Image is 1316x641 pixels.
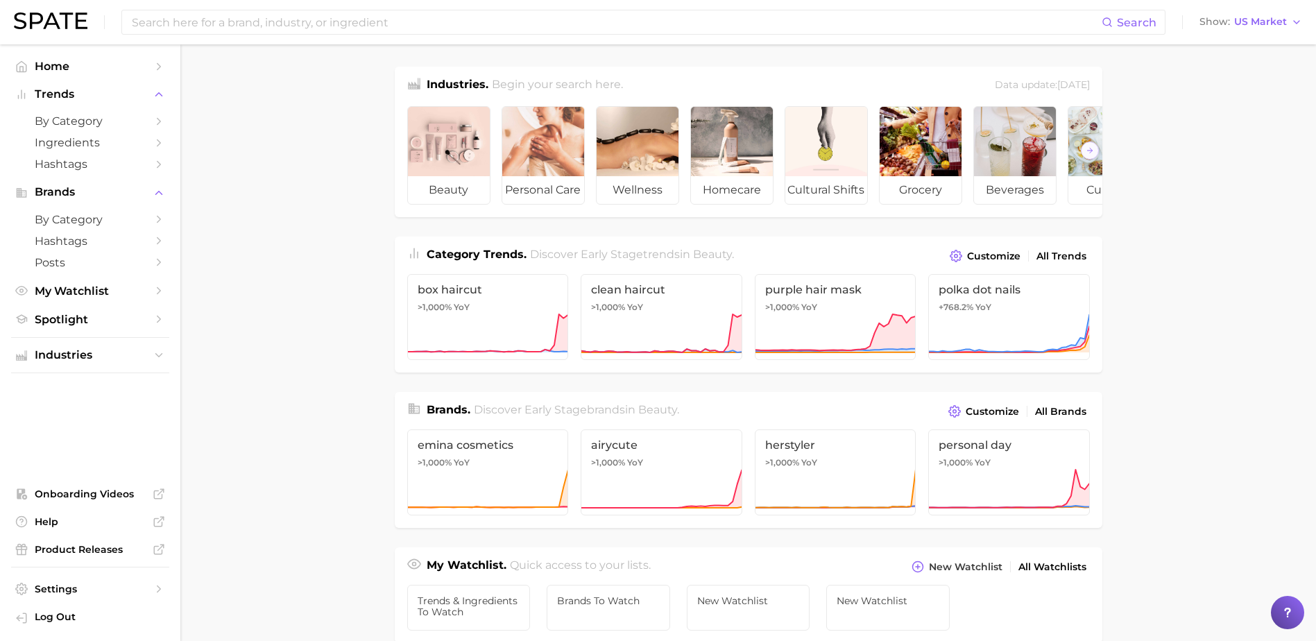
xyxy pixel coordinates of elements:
[975,302,991,313] span: YoY
[454,302,470,313] span: YoY
[547,585,670,631] a: Brands to Watch
[946,246,1023,266] button: Customize
[11,132,169,153] a: Ingredients
[627,457,643,468] span: YoY
[765,457,799,468] span: >1,000%
[1033,247,1090,266] a: All Trends
[928,274,1090,360] a: polka dot nails+768.2% YoY
[1036,250,1086,262] span: All Trends
[11,252,169,273] a: Posts
[502,176,584,204] span: personal care
[427,403,470,416] span: Brands .
[939,457,973,468] span: >1,000%
[966,406,1019,418] span: Customize
[35,313,146,326] span: Spotlight
[1117,16,1156,29] span: Search
[765,438,906,452] span: herstyler
[427,76,488,95] h1: Industries.
[427,557,506,576] h1: My Watchlist.
[418,438,558,452] span: emina cosmetics
[627,302,643,313] span: YoY
[697,595,800,606] span: New Watchlist
[755,429,916,515] a: herstyler>1,000% YoY
[591,283,732,296] span: clean haircut
[638,403,677,416] span: beauty
[11,345,169,366] button: Industries
[557,595,660,606] span: Brands to Watch
[35,543,146,556] span: Product Releases
[837,595,939,606] span: New Watchlist
[418,457,452,468] span: >1,000%
[14,12,87,29] img: SPATE
[879,106,962,205] a: grocery
[530,248,734,261] span: Discover Early Stage trends in .
[939,283,1079,296] span: polka dot nails
[880,176,962,204] span: grocery
[765,283,906,296] span: purple hair mask
[35,114,146,128] span: by Category
[581,274,742,360] a: clean haircut>1,000% YoY
[929,561,1002,573] span: New Watchlist
[407,429,569,515] a: emina cosmetics>1,000% YoY
[1199,18,1230,26] span: Show
[1234,18,1287,26] span: US Market
[687,585,810,631] a: New Watchlist
[11,84,169,105] button: Trends
[492,76,623,95] h2: Begin your search here.
[418,302,452,312] span: >1,000%
[690,106,774,205] a: homecare
[130,10,1102,34] input: Search here for a brand, industry, or ingredient
[691,176,773,204] span: homecare
[11,484,169,504] a: Onboarding Videos
[581,429,742,515] a: airycute>1,000% YoY
[11,230,169,252] a: Hashtags
[35,284,146,298] span: My Watchlist
[939,302,973,312] span: +768.2%
[11,579,169,599] a: Settings
[975,457,991,468] span: YoY
[418,283,558,296] span: box haircut
[11,539,169,560] a: Product Releases
[11,110,169,132] a: by Category
[1068,176,1150,204] span: culinary
[597,176,678,204] span: wellness
[510,557,651,576] h2: Quick access to your lists.
[939,438,1079,452] span: personal day
[1196,13,1306,31] button: ShowUS Market
[908,557,1005,576] button: New Watchlist
[785,106,868,205] a: cultural shifts
[11,511,169,532] a: Help
[1032,402,1090,421] a: All Brands
[35,515,146,528] span: Help
[11,209,169,230] a: by Category
[11,182,169,203] button: Brands
[35,349,146,361] span: Industries
[407,106,490,205] a: beauty
[693,248,732,261] span: beauty
[407,274,569,360] a: box haircut>1,000% YoY
[928,429,1090,515] a: personal day>1,000% YoY
[995,76,1090,95] div: Data update: [DATE]
[945,402,1022,421] button: Customize
[974,176,1056,204] span: beverages
[1015,558,1090,576] a: All Watchlists
[11,309,169,330] a: Spotlight
[502,106,585,205] a: personal care
[474,403,679,416] span: Discover Early Stage brands in .
[596,106,679,205] a: wellness
[11,55,169,77] a: Home
[1068,106,1151,205] a: culinary
[407,585,531,631] a: Trends & Ingredients to Watch
[1035,406,1086,418] span: All Brands
[591,302,625,312] span: >1,000%
[35,583,146,595] span: Settings
[35,186,146,198] span: Brands
[765,302,799,312] span: >1,000%
[408,176,490,204] span: beauty
[418,595,520,617] span: Trends & Ingredients to Watch
[826,585,950,631] a: New Watchlist
[973,106,1057,205] a: beverages
[801,302,817,313] span: YoY
[35,488,146,500] span: Onboarding Videos
[35,136,146,149] span: Ingredients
